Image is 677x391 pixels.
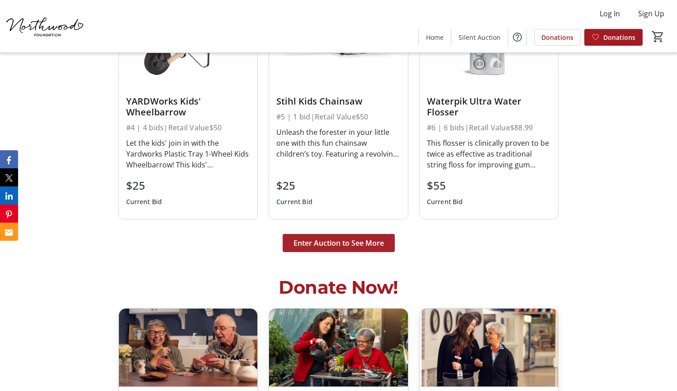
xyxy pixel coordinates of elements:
[276,194,312,210] div: Current Bid
[459,33,501,42] span: Silent Auction
[427,121,551,134] div: #6 | 6 bids | Retail Value $88.99
[419,29,451,46] a: Home
[126,96,251,118] div: YARDWorks Kids' Wheelbarrow
[276,110,401,123] div: #5 | 1 bid | Retail Value $50
[276,96,401,107] div: Stihl Kids Chainsaw
[5,4,86,49] img: Northwood Foundation's Logo
[541,33,573,42] span: Donations
[534,29,581,46] a: Donations
[269,309,408,386] img: Tier 2: Dignity Champion
[294,238,384,248] span: Enter Auction to See More
[118,274,559,301] h2: Donate Now!
[126,194,162,210] div: Current Bid
[508,28,526,46] button: Help
[126,177,162,194] div: $25
[426,33,444,42] span: Home
[631,6,672,21] button: Sign Up
[584,29,643,46] a: Donations
[638,8,664,19] span: Sign Up
[600,8,620,19] span: Log In
[126,121,251,134] div: #4 | 4 bids | Retail Value $50
[603,33,635,42] span: Donations
[276,127,401,159] div: Unleash the forester in your little one with this fun chainsaw children’s toy. Featuring a revolv...
[650,29,666,45] button: Cart
[427,138,551,170] div: This flosser is clinically proven to be twice as effective as traditional string floss for improv...
[420,309,559,386] img: Tier 3: Dignity Advocate
[427,194,463,210] div: Current Bid
[427,96,551,118] div: Waterpik Ultra Water Flosser
[283,234,395,252] button: Enter Auction to See More
[592,6,627,21] button: Log In
[451,29,508,46] a: Silent Auction
[276,177,312,194] div: $25
[427,177,463,194] div: $55
[119,309,258,386] img: Tier 1: Dignity Supporter
[126,138,251,170] div: Let the kids' join in with the Yardworks Plastic Tray 1-Wheel Kids Wheelbarrow! This kids' wheelb...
